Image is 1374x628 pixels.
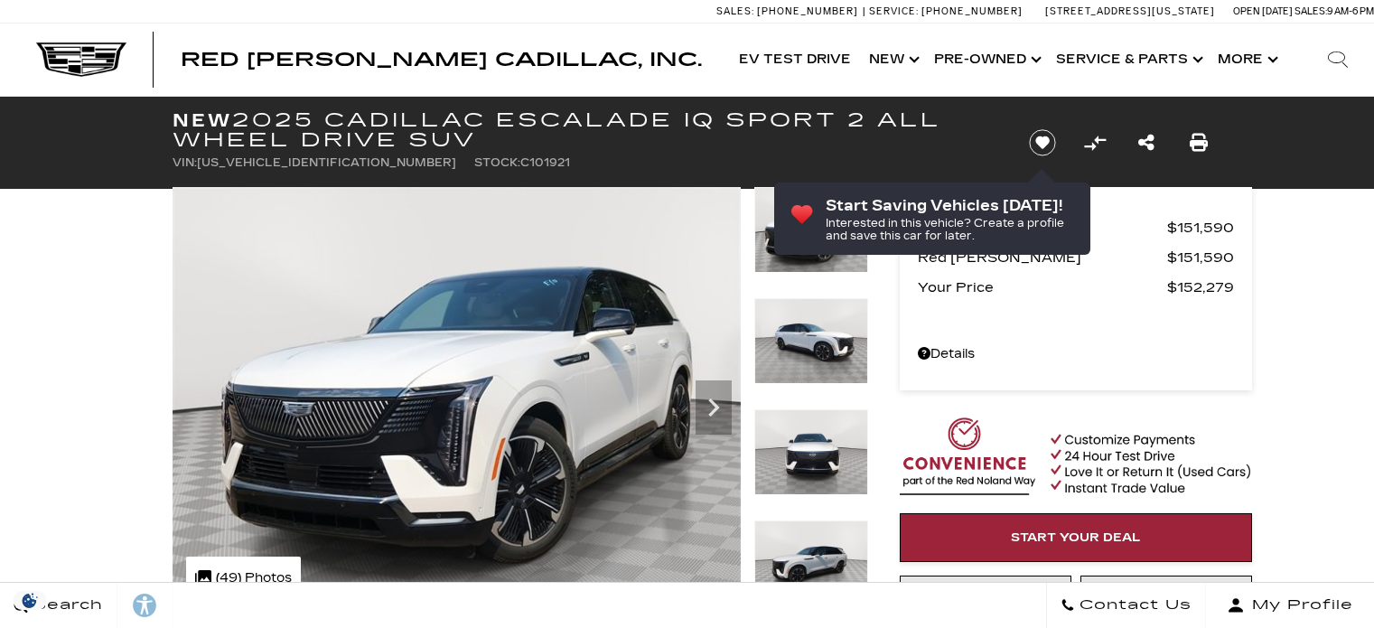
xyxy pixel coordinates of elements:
[1327,5,1374,17] span: 9 AM-6 PM
[1190,130,1208,155] a: Print this New 2025 Cadillac ESCALADE IQ Sport 2 All Wheel Drive SUV
[1023,128,1062,157] button: Save vehicle
[754,187,868,273] img: New 2025 Summit White Cadillac Sport 2 image 1
[918,215,1167,240] span: MSRP
[1167,215,1234,240] span: $151,590
[1080,576,1252,624] a: Schedule Test Drive
[900,513,1252,562] a: Start Your Deal
[1047,23,1209,96] a: Service & Parts
[730,23,860,96] a: EV Test Drive
[186,557,301,600] div: (49) Photos
[860,23,925,96] a: New
[900,576,1071,624] a: Instant Trade Value
[1233,5,1293,17] span: Open [DATE]
[1209,23,1284,96] button: More
[181,51,702,69] a: Red [PERSON_NAME] Cadillac, Inc.
[520,156,570,169] span: C101921
[36,42,126,77] img: Cadillac Dark Logo with Cadillac White Text
[757,5,858,17] span: [PHONE_NUMBER]
[197,156,456,169] span: [US_VEHICLE_IDENTIFICATION_NUMBER]
[716,6,863,16] a: Sales: [PHONE_NUMBER]
[1295,5,1327,17] span: Sales:
[754,298,868,384] img: New 2025 Summit White Cadillac Sport 2 image 2
[173,187,741,614] img: New 2025 Summit White Cadillac Sport 2 image 1
[754,520,868,606] img: New 2025 Summit White Cadillac Sport 2 image 4
[1081,129,1108,156] button: Compare vehicle
[918,275,1167,300] span: Your Price
[9,591,51,610] section: Click to Open Cookie Consent Modal
[754,409,868,495] img: New 2025 Summit White Cadillac Sport 2 image 3
[1167,245,1234,270] span: $151,590
[921,5,1023,17] span: [PHONE_NUMBER]
[918,342,1234,367] a: Details
[1046,583,1206,628] a: Contact Us
[1167,275,1234,300] span: $152,279
[173,109,232,131] strong: New
[925,23,1047,96] a: Pre-Owned
[918,215,1234,240] a: MSRP $151,590
[1075,593,1192,618] span: Contact Us
[28,593,103,618] span: Search
[716,5,754,17] span: Sales:
[9,591,51,610] img: Opt-Out Icon
[173,156,197,169] span: VIN:
[918,245,1167,270] span: Red [PERSON_NAME]
[918,245,1234,270] a: Red [PERSON_NAME] $151,590
[474,156,520,169] span: Stock:
[1245,593,1353,618] span: My Profile
[181,49,702,70] span: Red [PERSON_NAME] Cadillac, Inc.
[173,110,999,150] h1: 2025 Cadillac ESCALADE IQ Sport 2 All Wheel Drive SUV
[1011,530,1141,545] span: Start Your Deal
[918,275,1234,300] a: Your Price $152,279
[1206,583,1374,628] button: Open user profile menu
[1045,5,1215,17] a: [STREET_ADDRESS][US_STATE]
[863,6,1027,16] a: Service: [PHONE_NUMBER]
[869,5,919,17] span: Service:
[1138,130,1154,155] a: Share this New 2025 Cadillac ESCALADE IQ Sport 2 All Wheel Drive SUV
[696,380,732,435] div: Next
